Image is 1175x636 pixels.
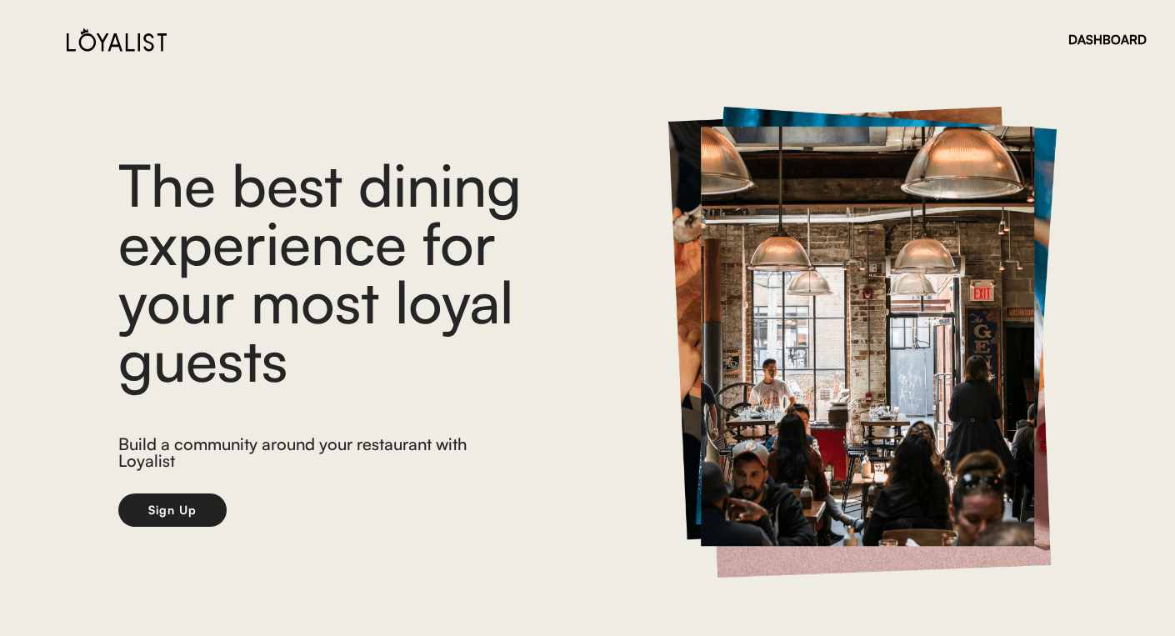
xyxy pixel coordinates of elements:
[118,493,227,527] button: Sign Up
[118,436,482,473] div: Build a community around your restaurant with Loyalist
[1068,33,1147,46] div: DASHBOARD
[668,107,1057,578] img: https%3A%2F%2Fcad833e4373cb143c693037db6b1f8a3.cdn.bubble.io%2Ff1706310385766x357021172207471900%...
[67,28,167,52] img: Loyalist%20Logo%20Black.svg
[118,155,618,388] div: The best dining experience for your most loyal guests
